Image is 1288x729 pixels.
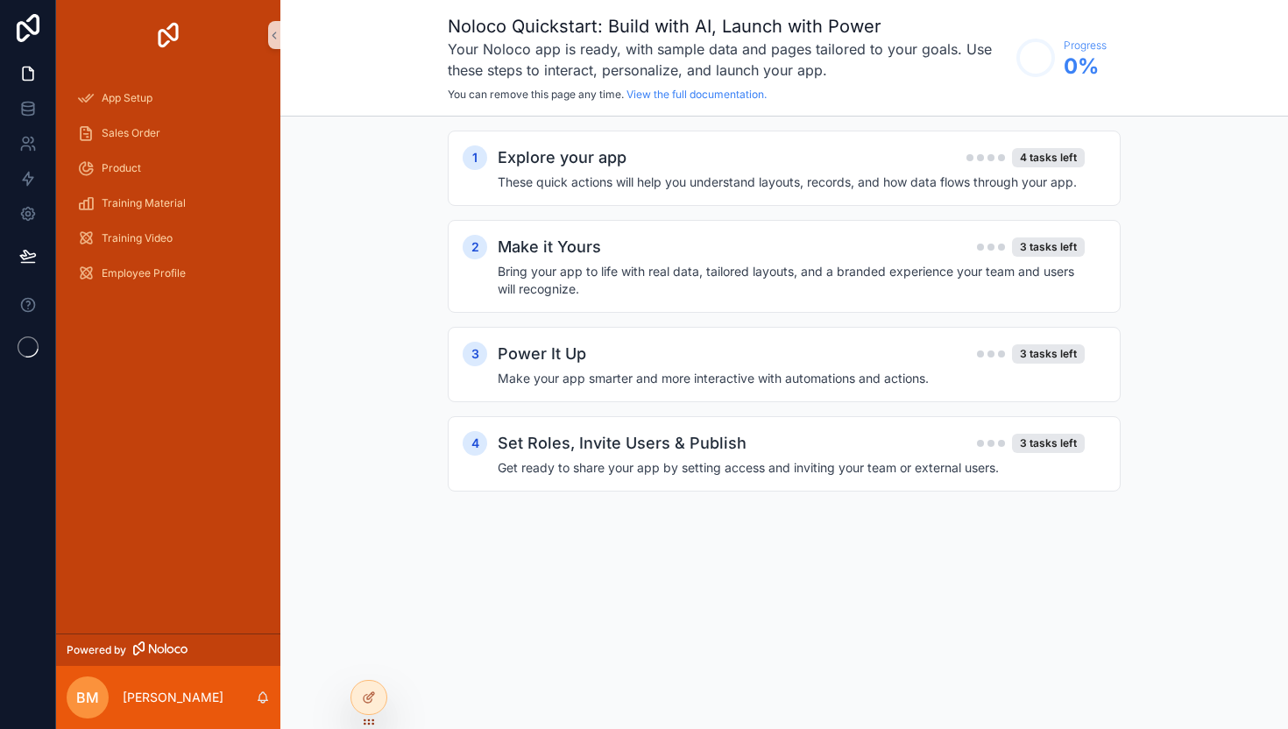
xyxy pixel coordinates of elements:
span: Product [102,161,141,175]
span: 0 % [1064,53,1107,81]
h1: Noloco Quickstart: Build with AI, Launch with Power [448,14,1008,39]
a: Employee Profile [67,258,270,289]
span: Employee Profile [102,266,186,280]
div: scrollable content [56,70,280,312]
img: App logo [154,21,182,49]
a: Sales Order [67,117,270,149]
a: Training Material [67,188,270,219]
span: BM [76,687,99,708]
span: Powered by [67,643,126,657]
a: Product [67,152,270,184]
span: Sales Order [102,126,160,140]
a: View the full documentation. [626,88,767,101]
a: Powered by [56,633,280,666]
span: App Setup [102,91,152,105]
span: Training Material [102,196,186,210]
h3: Your Noloco app is ready, with sample data and pages tailored to your goals. Use these steps to i... [448,39,1008,81]
span: You can remove this page any time. [448,88,624,101]
span: Training Video [102,231,173,245]
a: App Setup [67,82,270,114]
p: [PERSON_NAME] [123,689,223,706]
a: Training Video [67,223,270,254]
span: Progress [1064,39,1107,53]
